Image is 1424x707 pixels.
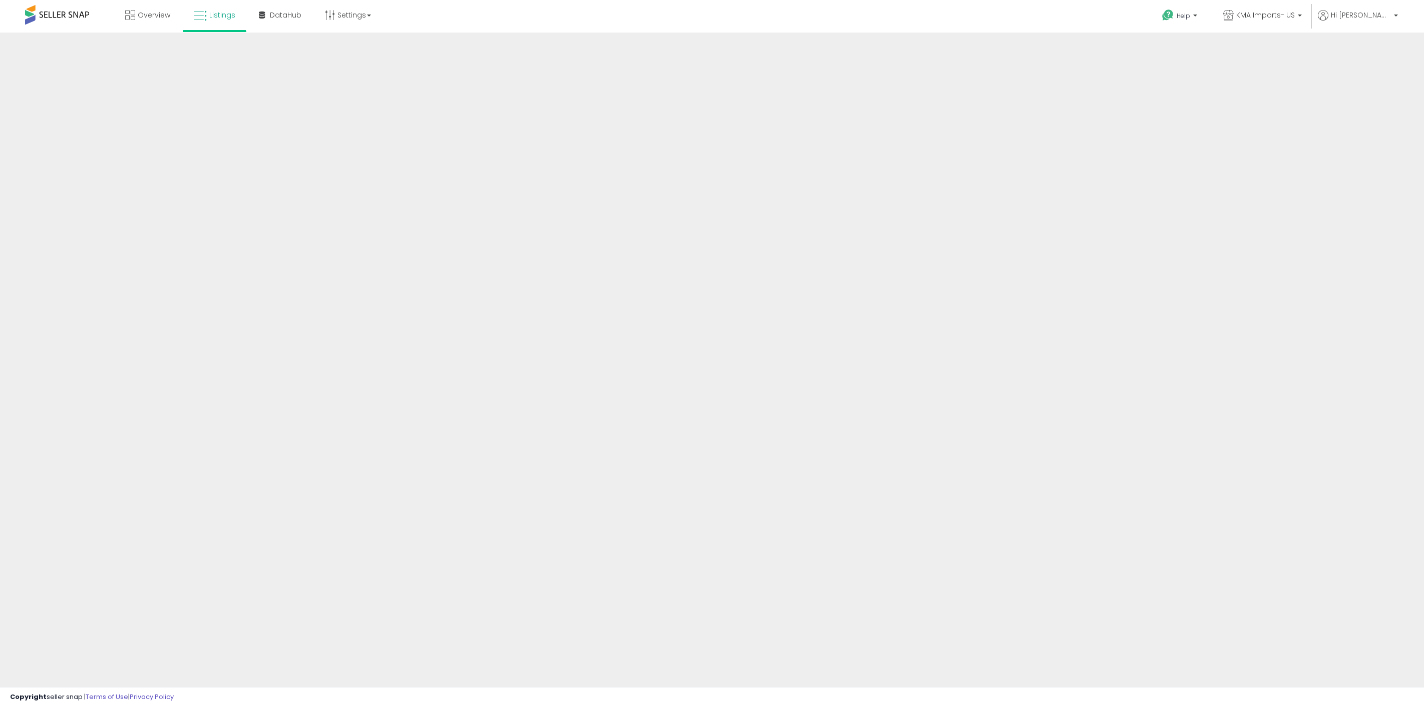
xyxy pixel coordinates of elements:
span: Overview [138,10,170,20]
span: DataHub [270,10,301,20]
a: Help [1154,2,1207,33]
a: Hi [PERSON_NAME] [1318,10,1398,33]
span: Listings [209,10,235,20]
span: Hi [PERSON_NAME] [1331,10,1391,20]
i: Get Help [1162,9,1174,22]
span: Help [1177,12,1190,20]
span: KMA Imports- US [1236,10,1295,20]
